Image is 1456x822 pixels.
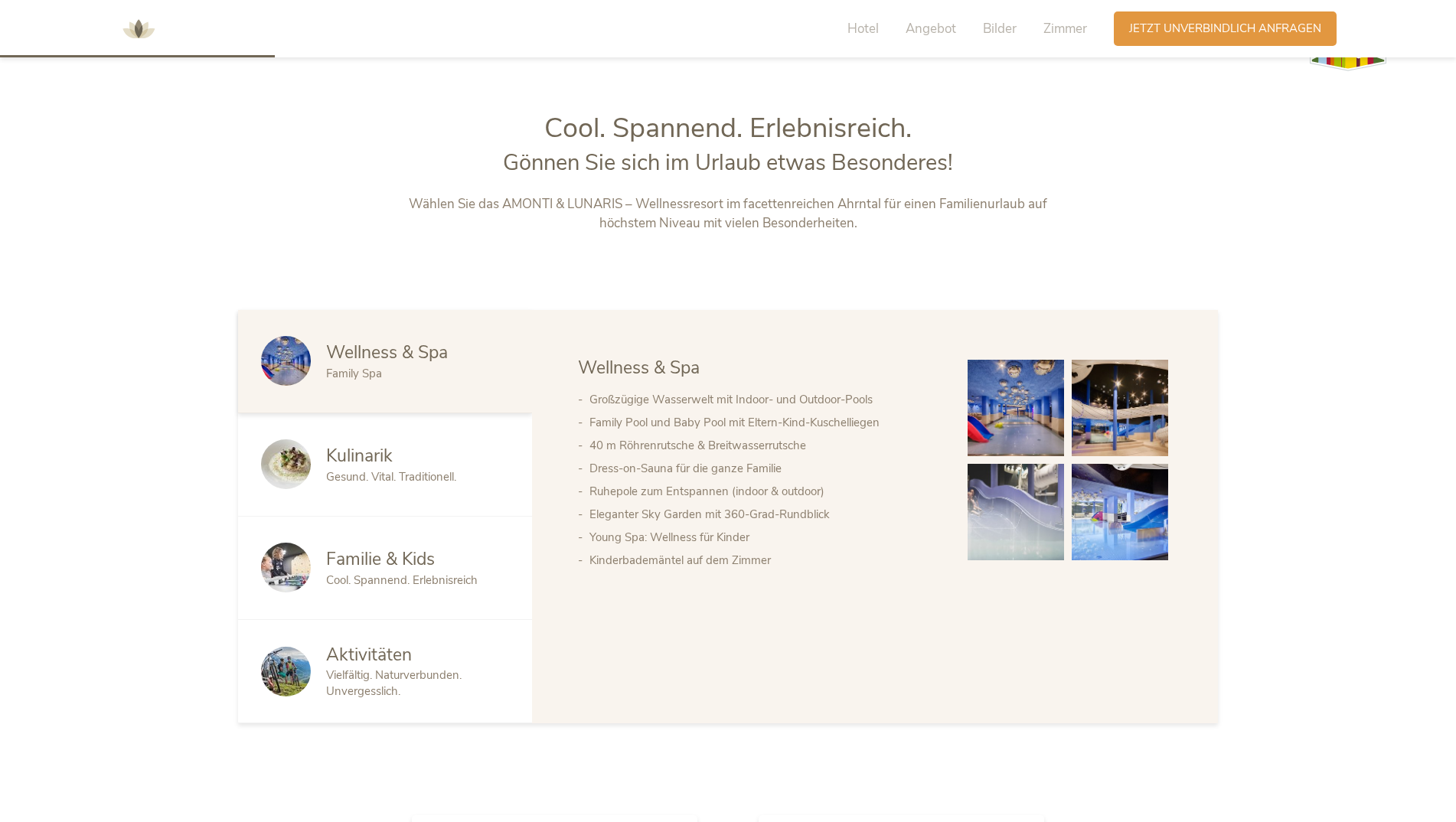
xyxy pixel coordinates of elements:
[589,434,937,457] li: 40 m Röhrenrutsche & Breitwasserrutsche
[326,366,382,381] span: Family Spa
[409,194,1048,233] p: Wählen Sie das AMONTI & LUNARIS – Wellnessresort im facettenreichen Ahrntal für einen Familienurl...
[589,457,937,480] li: Dress-on-Sauna für die ganze Familie
[589,549,937,572] li: Kinderbademäntel auf dem Zimmer
[544,109,912,147] span: Cool. Spannend. Erlebnisreich.
[847,20,879,38] span: Hotel
[116,23,162,34] a: AMONTI & LUNARIS Wellnessresort
[1129,21,1321,37] span: Jetzt unverbindlich anfragen
[589,526,937,549] li: Young Spa: Wellness für Kinder
[326,547,435,571] span: Familie & Kids
[326,444,393,468] span: Kulinarik
[589,480,937,503] li: Ruhepole zum Entspannen (indoor & outdoor)
[1043,20,1087,38] span: Zimmer
[589,411,937,434] li: Family Pool und Baby Pool mit Eltern-Kind-Kuschelliegen
[326,341,448,364] span: Wellness & Spa
[578,356,700,380] span: Wellness & Spa
[589,388,937,411] li: Großzügige Wasserwelt mit Indoor- und Outdoor-Pools
[906,20,956,38] span: Angebot
[326,643,412,667] span: Aktivitäten
[326,667,462,699] span: Vielfältig. Naturverbunden. Unvergesslich.
[326,572,478,588] span: Cool. Spannend. Erlebnisreich
[116,6,162,52] img: AMONTI & LUNARIS Wellnessresort
[589,503,937,526] li: Eleganter Sky Garden mit 360-Grad-Rundblick
[503,148,953,178] span: Gönnen Sie sich im Urlaub etwas Besonderes!
[983,20,1017,38] span: Bilder
[326,469,456,484] span: Gesund. Vital. Traditionell.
